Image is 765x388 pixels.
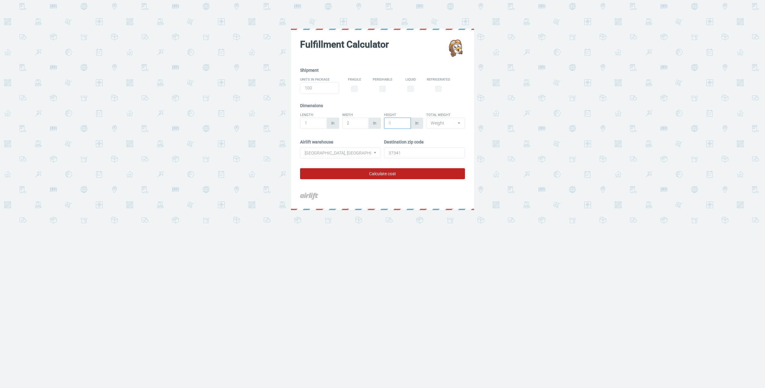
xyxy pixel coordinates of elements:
div: in [327,118,339,129]
strong: Fulfillment Calculator [300,39,389,50]
strong: Destination zip code [384,140,424,144]
input: 0 [342,118,369,129]
button: Calculate cost [300,168,465,179]
input: 0 [384,118,411,129]
small: Units in package [300,77,339,82]
small: Width [342,112,381,118]
input: 0 [300,82,339,93]
small: Liquid [398,77,423,82]
small: Perishable [370,77,395,82]
strong: Shipment [300,68,319,73]
div: in [368,118,381,129]
small: Fragile [342,77,367,82]
small: Length [300,112,339,118]
small: Total Weight [426,112,465,118]
div: in [411,118,423,129]
strong: Dimensions [300,103,323,108]
input: 00000 [384,147,465,158]
img: airlift-mascot.png [447,39,465,57]
input: 0 [300,118,327,129]
small: Height [384,112,423,118]
small: Refrigerated [426,77,451,82]
img: airlift-brand-2.png [300,193,318,200]
strong: Airlift warehouse [300,140,333,144]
